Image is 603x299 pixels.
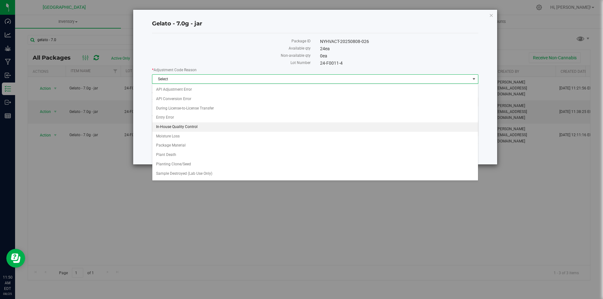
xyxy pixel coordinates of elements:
span: Select [152,75,470,83]
li: Sample Destroyed (Lab Use Only) [152,169,478,179]
li: In-House Quality Control [152,122,478,132]
li: Moisture Loss [152,132,478,141]
li: API Adjustment Error [152,85,478,94]
label: Lot Number [152,60,311,66]
label: Available qty [152,45,311,51]
li: Planting Clone/Seed [152,160,478,169]
li: Package Material [152,141,478,150]
li: Entry Error [152,113,478,122]
span: select [470,75,478,83]
div: NYHVACT-20250808-026 [315,38,483,45]
label: Adjustment Code Reason [152,67,478,73]
li: Plant Death [152,150,478,160]
li: During License-to-License Transfer [152,104,478,113]
span: ea [325,46,330,51]
li: Scale Variance [152,178,478,188]
span: 24 [320,46,330,51]
label: Package ID [152,38,311,44]
span: 0 [320,53,327,58]
span: ea [323,53,327,58]
li: API Conversion Error [152,94,478,104]
h4: Gelato - 7.0g - jar [152,20,478,28]
div: 24-F0011-4 [315,60,483,67]
iframe: Resource center [6,249,25,268]
label: Non-available qty [152,53,311,58]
